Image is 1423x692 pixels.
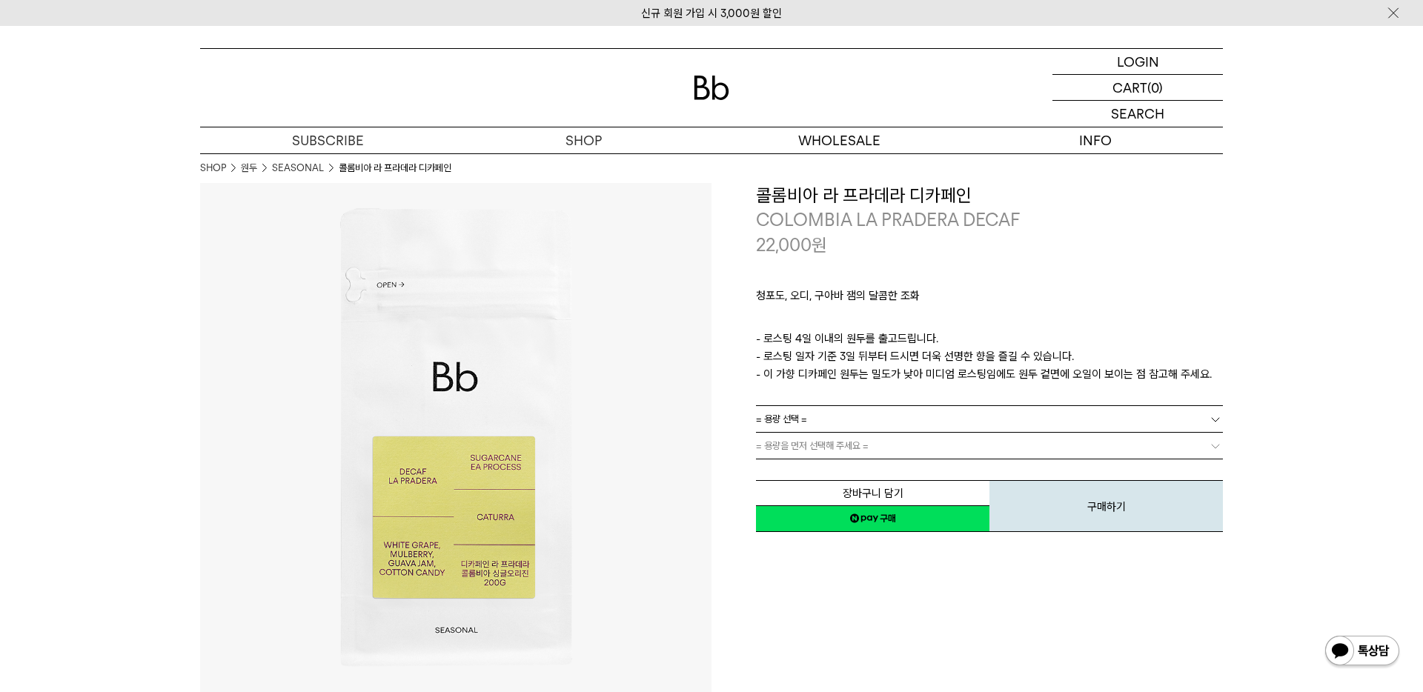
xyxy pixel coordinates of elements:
p: - 로스팅 4일 이내의 원두를 출고드립니다. - 로스팅 일자 기준 3일 뒤부터 드시면 더욱 선명한 향을 즐길 수 있습니다. - 이 가향 디카페인 원두는 밀도가 낮아 미디엄 로... [756,330,1223,383]
p: CART [1112,75,1147,100]
span: = 용량을 먼저 선택해 주세요 = [756,433,869,459]
h3: 콜롬비아 라 프라데라 디카페인 [756,183,1223,208]
p: LOGIN [1117,49,1159,74]
p: COLOMBIA LA PRADERA DECAF [756,207,1223,233]
a: SEASONAL [272,161,324,176]
p: 22,000 [756,233,827,258]
p: ㅤ [756,312,1223,330]
p: SEARCH [1111,101,1164,127]
button: 장바구니 담기 [756,480,989,506]
p: 청포도, 오디, 구아바 잼의 달콤한 조화 [756,287,1223,312]
button: 구매하기 [989,480,1223,532]
a: 신규 회원 가입 시 3,000원 할인 [641,7,782,20]
p: (0) [1147,75,1163,100]
a: SUBSCRIBE [200,127,456,153]
p: WHOLESALE [711,127,967,153]
a: 새창 [756,505,989,532]
img: 카카오톡 채널 1:1 채팅 버튼 [1324,634,1401,670]
img: 로고 [694,76,729,100]
a: SHOP [456,127,711,153]
li: 콜롬비아 라 프라데라 디카페인 [339,161,451,176]
span: = 용량 선택 = [756,406,807,432]
a: 원두 [241,161,257,176]
a: LOGIN [1052,49,1223,75]
p: INFO [967,127,1223,153]
a: CART (0) [1052,75,1223,101]
a: SHOP [200,161,226,176]
span: 원 [812,234,827,256]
